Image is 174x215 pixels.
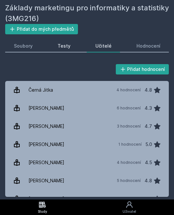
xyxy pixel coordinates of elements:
[5,99,169,117] a: [PERSON_NAME] 6 hodnocení 4.3
[28,192,64,205] div: [PERSON_NAME]
[116,64,169,74] button: Přidat hodnocení
[87,40,120,52] a: Učitelé
[117,124,141,129] div: 3 hodnocení
[5,172,169,190] a: [PERSON_NAME] 5 hodnocení 4.8
[123,209,136,214] div: Uživatel
[145,102,152,115] div: 4.3
[58,43,71,49] div: Testy
[145,192,152,205] div: 4.0
[38,209,47,214] div: Study
[5,24,78,34] button: Přidat do mých předmětů
[5,135,169,153] a: [PERSON_NAME] 1 hodnocení 5.0
[118,142,142,147] div: 1 hodnocení
[49,40,79,52] a: Testy
[5,117,169,135] a: [PERSON_NAME] 3 hodnocení 4.7
[28,102,64,115] div: [PERSON_NAME]
[5,190,169,208] a: [PERSON_NAME] 2 hodnocení 4.0
[136,43,160,49] div: Hodnocení
[145,84,152,96] div: 4.8
[5,153,169,172] a: [PERSON_NAME] 4 hodnocení 4.5
[28,84,53,96] div: Černá Jitka
[5,3,169,24] h2: Základy marketingu pro informatiky a statistiky (3MG216)
[28,156,64,169] div: [PERSON_NAME]
[146,138,152,151] div: 5.0
[117,106,141,111] div: 6 hodnocení
[145,156,152,169] div: 4.5
[145,174,152,187] div: 4.8
[95,43,112,49] div: Učitelé
[28,174,64,187] div: [PERSON_NAME]
[117,160,141,165] div: 4 hodnocení
[145,120,152,133] div: 4.7
[128,40,169,52] a: Hodnocení
[5,40,41,52] a: Soubory
[117,178,141,183] div: 5 hodnocení
[117,196,141,201] div: 2 hodnocení
[116,87,141,93] div: 4 hodnocení
[28,138,64,151] div: [PERSON_NAME]
[5,81,169,99] a: Černá Jitka 4 hodnocení 4.8
[14,43,33,49] div: Soubory
[28,120,64,133] div: [PERSON_NAME]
